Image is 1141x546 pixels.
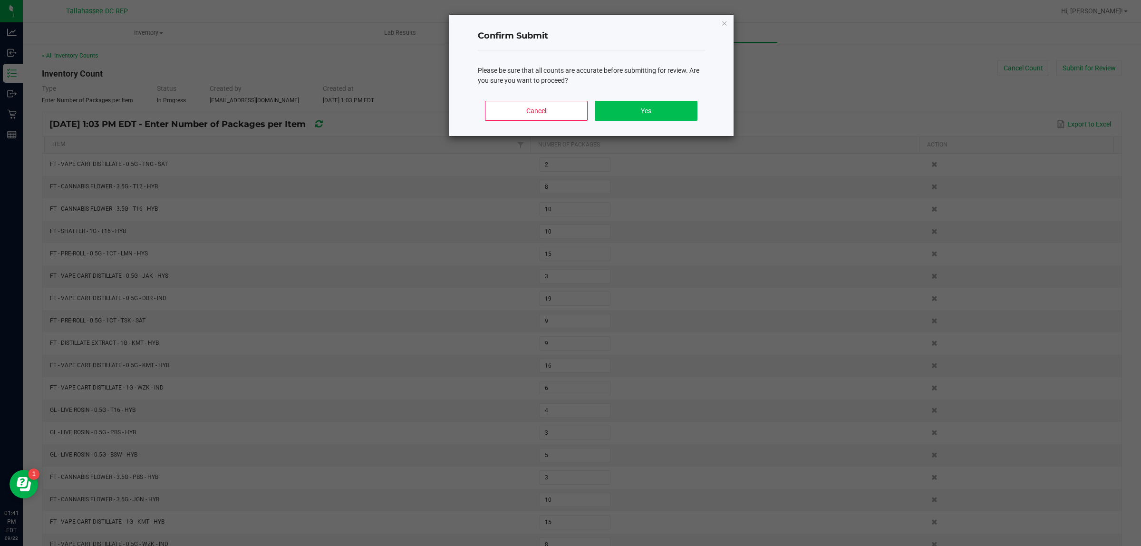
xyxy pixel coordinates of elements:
iframe: Resource center [10,470,38,498]
div: Please be sure that all counts are accurate before submitting for review. Are you sure you want t... [478,66,705,86]
iframe: Resource center unread badge [28,468,39,480]
button: Close [721,17,728,29]
h4: Confirm Submit [478,30,705,42]
button: Yes [595,101,697,121]
button: Cancel [485,101,587,121]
